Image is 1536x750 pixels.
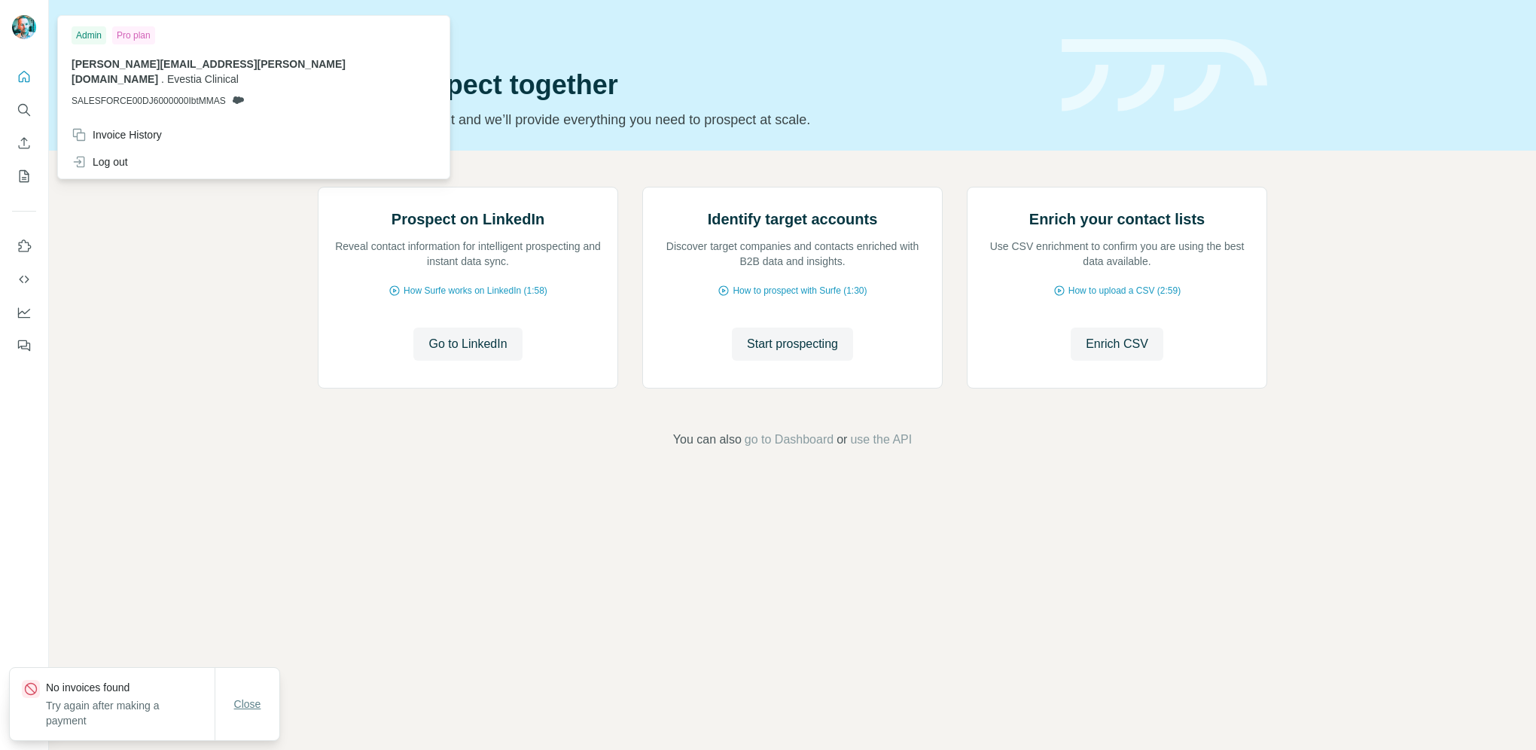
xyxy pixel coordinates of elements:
div: Log out [72,154,128,169]
p: Try again after making a payment [46,698,215,728]
span: SALESFORCE00DJ6000000IbtMMAS [72,94,226,108]
button: Use Surfe API [12,266,36,293]
h2: Enrich your contact lists [1029,209,1205,230]
span: Go to LinkedIn [428,335,507,353]
img: banner [1062,39,1267,112]
p: Discover target companies and contacts enriched with B2B data and insights. [658,239,927,269]
button: Quick start [12,63,36,90]
button: Enrich CSV [12,130,36,157]
p: Reveal contact information for intelligent prospecting and instant data sync. [334,239,602,269]
button: go to Dashboard [745,431,834,449]
h1: Let’s prospect together [318,70,1044,100]
span: You can also [673,431,742,449]
button: use the API [850,431,912,449]
p: Pick your starting point and we’ll provide everything you need to prospect at scale. [318,109,1044,130]
span: How Surfe works on LinkedIn (1:58) [404,284,547,297]
span: Close [234,697,261,712]
p: No invoices found [46,680,215,695]
span: How to upload a CSV (2:59) [1068,284,1181,297]
span: Start prospecting [747,335,838,353]
img: Avatar [12,15,36,39]
button: Feedback [12,332,36,359]
div: Invoice History [72,127,162,142]
button: Search [12,96,36,123]
div: Quick start [318,28,1044,43]
p: Use CSV enrichment to confirm you are using the best data available. [983,239,1251,269]
div: Admin [72,26,106,44]
button: Dashboard [12,299,36,326]
button: Close [224,691,272,718]
span: or [837,431,847,449]
span: [PERSON_NAME][EMAIL_ADDRESS][PERSON_NAME][DOMAIN_NAME] [72,58,346,85]
span: . [161,73,164,85]
span: Evestia Clinical [167,73,239,85]
button: My lists [12,163,36,190]
button: Go to LinkedIn [413,328,522,361]
button: Enrich CSV [1071,328,1163,361]
button: Start prospecting [732,328,853,361]
span: Enrich CSV [1086,335,1148,353]
h2: Identify target accounts [708,209,878,230]
span: How to prospect with Surfe (1:30) [733,284,867,297]
div: Pro plan [112,26,155,44]
h2: Prospect on LinkedIn [392,209,544,230]
button: Use Surfe on LinkedIn [12,233,36,260]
